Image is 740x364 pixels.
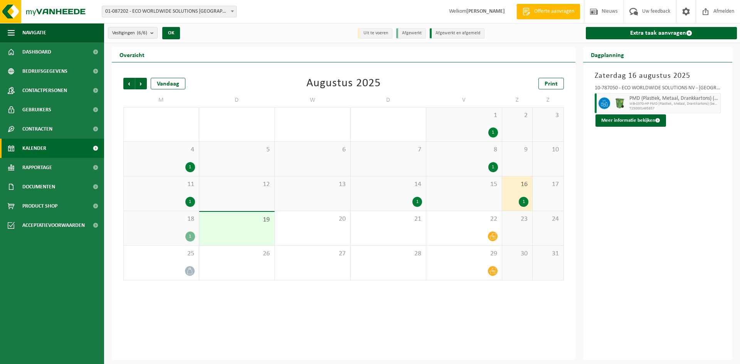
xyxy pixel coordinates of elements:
[412,197,422,207] div: 1
[355,146,422,154] span: 7
[396,28,426,39] li: Afgewerkt
[506,215,529,223] span: 23
[355,180,422,189] span: 14
[583,47,632,62] h2: Dagplanning
[488,162,498,172] div: 1
[275,93,351,107] td: W
[22,42,51,62] span: Dashboard
[430,111,498,120] span: 1
[355,250,422,258] span: 28
[519,197,528,207] div: 1
[203,216,271,224] span: 19
[279,215,346,223] span: 20
[595,70,721,82] h3: Zaterdag 16 augustus 2025
[536,250,559,258] span: 31
[595,86,721,93] div: 10-787050 - ECO WORLDWIDE SOLUTIONS NV - [GEOGRAPHIC_DATA]
[128,215,195,223] span: 18
[430,215,498,223] span: 22
[203,180,271,189] span: 12
[629,102,719,106] span: WB-0370-HP PMD (Plastiek, Metaal, Drankkartons) (bedrijven)
[506,111,529,120] span: 2
[22,119,52,139] span: Contracten
[22,177,55,196] span: Documenten
[22,139,46,158] span: Kalender
[203,146,271,154] span: 5
[128,180,195,189] span: 11
[506,180,529,189] span: 16
[536,215,559,223] span: 24
[358,28,392,39] li: Uit te voeren
[22,196,57,216] span: Product Shop
[203,250,271,258] span: 26
[22,100,51,119] span: Gebruikers
[426,93,502,107] td: V
[112,47,152,62] h2: Overzicht
[430,180,498,189] span: 15
[536,180,559,189] span: 17
[430,28,484,39] li: Afgewerkt en afgemeld
[22,216,85,235] span: Acceptatievoorwaarden
[185,162,195,172] div: 1
[102,6,236,17] span: 01-087202 - ECO WORLDWIDE SOLUTIONS NV - ANTWERPEN
[516,4,580,19] a: Offerte aanvragen
[355,215,422,223] span: 21
[137,30,147,35] count: (6/6)
[123,93,199,107] td: M
[538,78,564,89] a: Print
[629,106,719,111] span: T250001495857
[108,27,158,39] button: Vestigingen(6/6)
[614,97,626,109] img: WB-0370-HPE-GN-01
[279,146,346,154] span: 6
[532,8,576,15] span: Offerte aanvragen
[162,27,180,39] button: OK
[185,197,195,207] div: 1
[506,250,529,258] span: 30
[595,114,666,127] button: Meer informatie bekijken
[536,146,559,154] span: 10
[22,158,52,177] span: Rapportage
[506,146,529,154] span: 9
[629,96,719,102] span: PMD (Plastiek, Metaal, Drankkartons) (bedrijven)
[502,93,533,107] td: Z
[128,250,195,258] span: 25
[22,23,46,42] span: Navigatie
[488,127,498,138] div: 1
[22,62,67,81] span: Bedrijfsgegevens
[430,250,498,258] span: 29
[545,81,558,87] span: Print
[430,146,498,154] span: 8
[151,78,185,89] div: Vandaag
[586,27,737,39] a: Extra taak aanvragen
[102,6,237,17] span: 01-087202 - ECO WORLDWIDE SOLUTIONS NV - ANTWERPEN
[279,180,346,189] span: 13
[351,93,427,107] td: D
[466,8,505,14] strong: [PERSON_NAME]
[306,78,381,89] div: Augustus 2025
[112,27,147,39] span: Vestigingen
[22,81,67,100] span: Contactpersonen
[199,93,275,107] td: D
[185,231,195,242] div: 1
[135,78,147,89] span: Volgende
[536,111,559,120] span: 3
[279,250,346,258] span: 27
[533,93,563,107] td: Z
[123,78,135,89] span: Vorige
[128,146,195,154] span: 4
